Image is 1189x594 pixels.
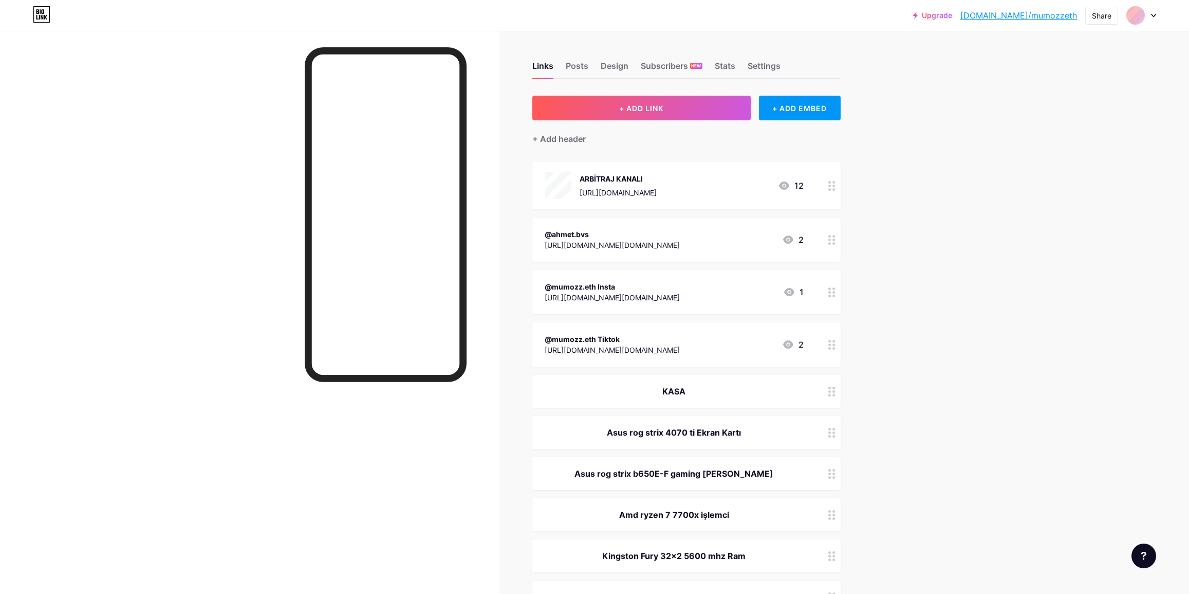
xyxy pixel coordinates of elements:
[532,133,586,145] div: + Add header
[913,11,952,20] a: Upgrade
[545,229,680,240] div: @ahmet.bvs
[545,426,804,439] div: Asus rog strix 4070 ti Ekran Kartı
[960,9,1077,22] a: [DOMAIN_NAME]/mumozzeth
[715,60,735,78] div: Stats
[545,550,804,562] div: Kingston Fury 32x2 5600 mhz Ram
[619,104,663,113] span: + ADD LINK
[545,281,680,292] div: @mumozz.eth Insta
[532,60,553,78] div: Links
[783,286,804,298] div: 1
[580,173,657,184] div: ARBİTRAJ KANALI
[545,292,680,303] div: [URL][DOMAIN_NAME][DOMAIN_NAME]
[532,96,751,120] button: + ADD LINK
[782,338,804,351] div: 2
[545,345,680,355] div: [URL][DOMAIN_NAME][DOMAIN_NAME]
[1092,10,1111,21] div: Share
[691,63,701,69] span: NEW
[566,60,588,78] div: Posts
[580,187,657,198] div: [URL][DOMAIN_NAME]
[545,509,804,521] div: Amd ryzen 7 7700x işlemci
[759,96,841,120] div: + ADD EMBED
[601,60,628,78] div: Design
[545,467,804,480] div: Asus rog strix b650E-F gaming [PERSON_NAME]
[748,60,781,78] div: Settings
[641,60,702,78] div: Subscribers
[545,385,804,398] div: KASA
[782,233,804,246] div: 2
[778,179,804,192] div: 12
[545,240,680,250] div: [URL][DOMAIN_NAME][DOMAIN_NAME]
[545,334,680,345] div: @mumozz.eth Tiktok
